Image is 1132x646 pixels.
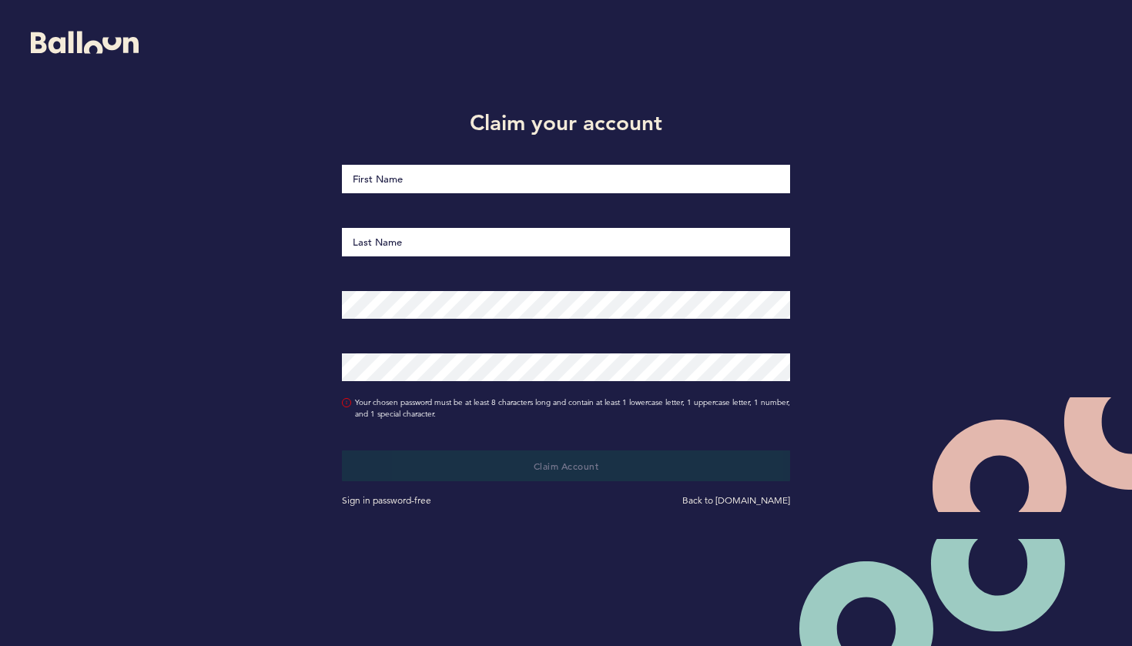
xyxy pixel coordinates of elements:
[342,165,791,193] input: First Name
[355,397,791,420] small: Your chosen password must be at least 8 characters long and contain at least 1 lowercase letter, ...
[330,107,802,138] h1: Claim your account
[342,450,791,481] button: Claim Account
[342,228,791,256] input: Last Name
[342,291,791,319] input: Password
[342,494,431,506] a: Sign in password-free
[682,494,790,506] a: Back to [DOMAIN_NAME]
[534,460,599,472] span: Claim Account
[342,353,791,381] input: Confirm Password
